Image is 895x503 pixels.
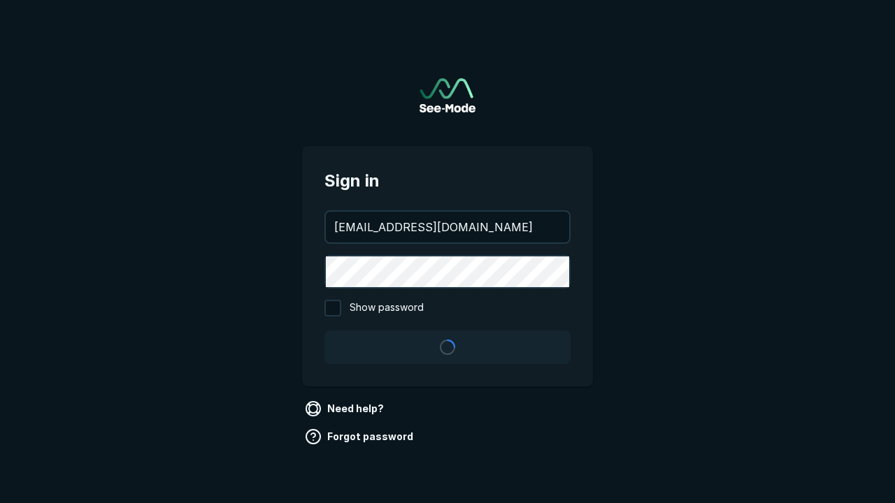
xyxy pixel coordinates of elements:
a: Need help? [302,398,389,420]
a: Go to sign in [420,78,475,112]
span: Show password [350,300,424,316]
input: your@email.com [326,212,569,242]
img: See-Mode Logo [420,78,475,112]
a: Forgot password [302,425,419,448]
span: Sign in [324,168,571,194]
